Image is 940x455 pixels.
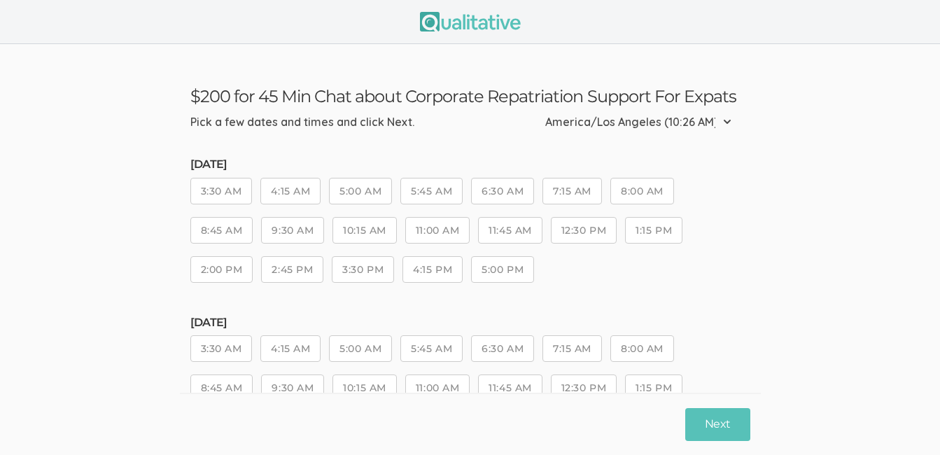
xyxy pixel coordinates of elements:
h3: $200 for 45 Min Chat about Corporate Repatriation Support For Expats [190,86,750,106]
button: 7:15 AM [542,335,602,362]
button: Next [685,408,750,441]
button: 7:15 AM [542,178,602,204]
button: 8:00 AM [610,335,674,362]
button: 8:45 AM [190,217,253,244]
button: 1:15 PM [625,217,682,244]
button: 12:30 PM [551,217,617,244]
button: 2:00 PM [190,256,253,283]
h5: [DATE] [190,316,750,329]
button: 8:00 AM [610,178,674,204]
button: 10:15 AM [332,217,396,244]
button: 4:15 AM [260,335,321,362]
h5: [DATE] [190,158,750,171]
button: 9:30 AM [261,217,324,244]
button: 10:15 AM [332,374,396,401]
button: 11:00 AM [405,217,470,244]
button: 6:30 AM [471,178,534,204]
button: 12:30 PM [551,374,617,401]
button: 8:45 AM [190,374,253,401]
img: Qualitative [420,12,521,31]
div: Pick a few dates and times and click Next. [190,114,414,130]
button: 5:00 PM [471,256,534,283]
button: 11:45 AM [478,217,542,244]
button: 4:15 AM [260,178,321,204]
button: 3:30 AM [190,335,253,362]
button: 5:00 AM [329,335,392,362]
button: 2:45 PM [261,256,323,283]
button: 4:15 PM [402,256,463,283]
button: 11:45 AM [478,374,542,401]
button: 5:45 AM [400,178,463,204]
button: 3:30 PM [332,256,394,283]
button: 6:30 AM [471,335,534,362]
button: 1:15 PM [625,374,682,401]
button: 3:30 AM [190,178,253,204]
button: 11:00 AM [405,374,470,401]
button: 5:00 AM [329,178,392,204]
button: 9:30 AM [261,374,324,401]
button: 5:45 AM [400,335,463,362]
